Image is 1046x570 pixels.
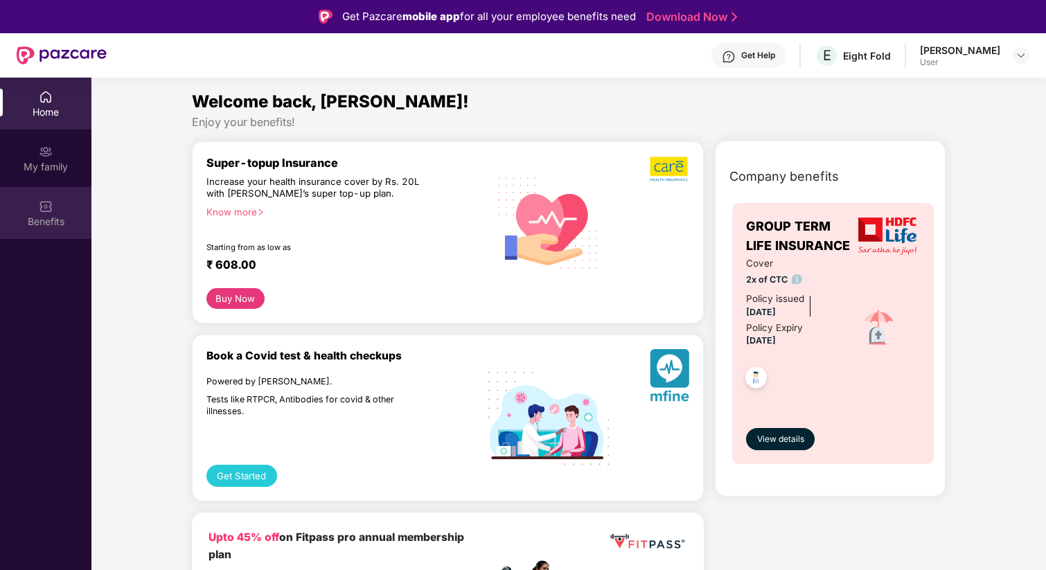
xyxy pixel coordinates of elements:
[209,531,279,544] b: Upto 45% off
[206,258,475,274] div: ₹ 608.00
[746,292,804,306] div: Policy issued
[17,46,107,64] img: New Pazcare Logo
[488,161,609,283] img: svg+xml;base64,PHN2ZyB4bWxucz0iaHR0cDovL3d3dy53My5vcmcvMjAwMC9zdmciIHhtbG5zOnhsaW5rPSJodHRwOi8vd3...
[206,465,277,487] button: Get Started
[206,394,428,417] div: Tests like RTPCR, Antibodies for covid & other illnesses.
[646,10,733,24] a: Download Now
[39,145,53,159] img: svg+xml;base64,PHN2ZyB3aWR0aD0iMjAiIGhlaWdodD0iMjAiIHZpZXdCb3g9IjAgMCAyMCAyMCIgZmlsbD0ibm9uZSIgeG...
[757,433,804,446] span: View details
[319,10,333,24] img: Logo
[746,321,803,335] div: Policy Expiry
[206,288,265,309] button: Buy Now
[206,242,429,252] div: Starting from as low as
[206,349,488,362] div: Book a Covid test & health checkups
[746,256,837,271] span: Cover
[739,363,773,397] img: svg+xml;base64,PHN2ZyB4bWxucz0iaHR0cDovL3d3dy53My5vcmcvMjAwMC9zdmciIHdpZHRoPSI0OC45NDMiIGhlaWdodD...
[746,428,815,450] button: View details
[650,156,689,182] img: b5dec4f62d2307b9de63beb79f102df3.png
[650,349,689,407] img: svg+xml;base64,PHN2ZyB4bWxucz0iaHR0cDovL3d3dy53My5vcmcvMjAwMC9zdmciIHhtbG5zOnhsaW5rPSJodHRwOi8vd3...
[342,8,636,25] div: Get Pazcare for all your employee benefits need
[39,199,53,213] img: svg+xml;base64,PHN2ZyBpZD0iQmVuZWZpdHMiIHhtbG5zPSJodHRwOi8vd3d3LnczLm9yZy8yMDAwL3N2ZyIgd2lkdGg9Ij...
[920,57,1000,68] div: User
[854,304,903,353] img: icon
[206,206,480,216] div: Know more
[722,50,736,64] img: svg+xml;base64,PHN2ZyBpZD0iSGVscC0zMngzMiIgeG1sbnM9Imh0dHA6Ly93d3cudzMub3JnLzIwMDAvc3ZnIiB3aWR0aD...
[823,47,831,64] span: E
[920,44,1000,57] div: [PERSON_NAME]
[746,335,776,346] span: [DATE]
[608,529,687,554] img: fppp.png
[1016,50,1027,61] img: svg+xml;base64,PHN2ZyBpZD0iRHJvcGRvd24tMzJ4MzIiIHhtbG5zPSJodHRwOi8vd3d3LnczLm9yZy8yMDAwL3N2ZyIgd2...
[732,10,737,24] img: Stroke
[488,372,609,465] img: svg+xml;base64,PHN2ZyB4bWxucz0iaHR0cDovL3d3dy53My5vcmcvMjAwMC9zdmciIHdpZHRoPSIxOTIiIGhlaWdodD0iMT...
[192,91,469,112] span: Welcome back, [PERSON_NAME]!
[741,50,775,61] div: Get Help
[206,176,428,200] div: Increase your health insurance cover by Rs. 20L with [PERSON_NAME]’s super top-up plan.
[792,274,802,285] img: info
[729,167,839,186] span: Company benefits
[402,10,460,23] strong: mobile app
[858,217,916,255] img: insurerLogo
[206,376,428,388] div: Powered by [PERSON_NAME].
[257,208,265,216] span: right
[192,115,946,130] div: Enjoy your benefits!
[209,531,464,560] b: on Fitpass pro annual membership plan
[746,273,837,287] span: 2x of CTC
[746,307,776,317] span: [DATE]
[843,49,891,62] div: Eight Fold
[746,217,855,256] span: GROUP TERM LIFE INSURANCE
[39,90,53,104] img: svg+xml;base64,PHN2ZyBpZD0iSG9tZSIgeG1sbnM9Imh0dHA6Ly93d3cudzMub3JnLzIwMDAvc3ZnIiB3aWR0aD0iMjAiIG...
[206,156,488,170] div: Super-topup Insurance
